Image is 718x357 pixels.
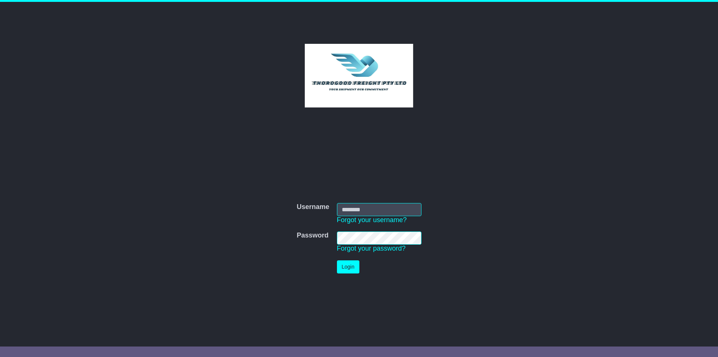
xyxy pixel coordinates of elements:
[297,203,329,211] label: Username
[337,245,406,252] a: Forgot your password?
[297,232,328,240] label: Password
[337,260,359,273] button: Login
[305,44,414,108] img: Thorogood Freight Pty Ltd
[337,216,407,224] a: Forgot your username?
